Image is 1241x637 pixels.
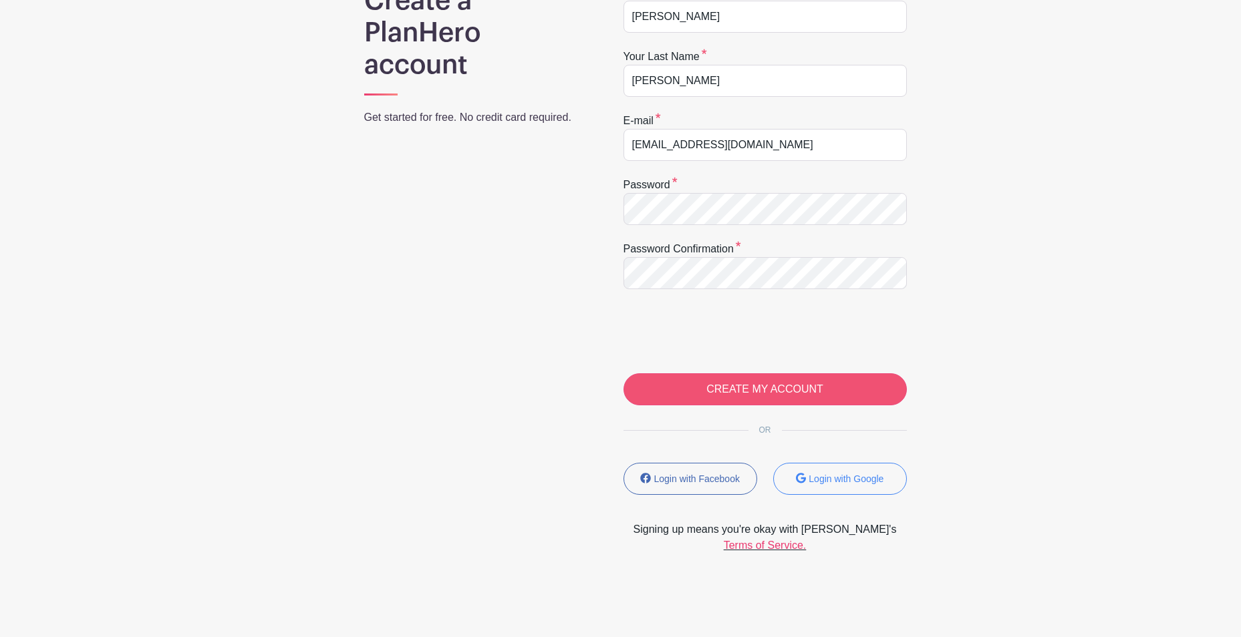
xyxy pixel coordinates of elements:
button: Login with Facebook [624,463,757,495]
label: Password [624,177,678,193]
small: Login with Facebook [654,473,740,484]
span: OR [748,425,782,435]
input: e.g. Julie [624,1,907,33]
button: Login with Google [773,463,907,495]
label: Password confirmation [624,241,741,257]
a: Terms of Service. [724,540,807,551]
input: CREATE MY ACCOUNT [624,373,907,405]
label: E-mail [624,113,661,129]
small: Login with Google [809,473,883,484]
p: Get started for free. No credit card required. [364,110,589,126]
input: e.g. julie@eventco.com [624,129,907,161]
span: Signing up means you're okay with [PERSON_NAME]'s [615,521,915,538]
input: e.g. Smith [624,65,907,97]
label: Your last name [624,49,707,65]
iframe: reCAPTCHA [624,305,827,357]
